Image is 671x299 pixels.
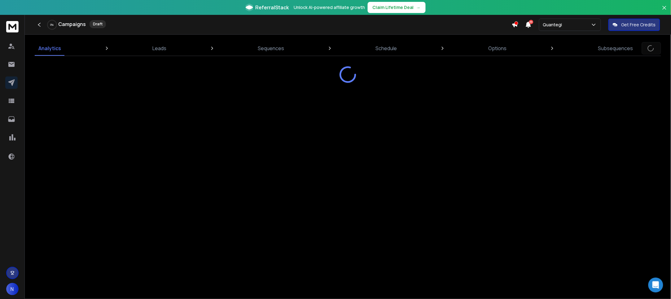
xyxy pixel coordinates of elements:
button: Get Free Credits [608,19,660,31]
p: Options [489,45,507,52]
a: Analytics [35,41,65,56]
p: Sequences [258,45,284,52]
h1: Campaigns [58,20,86,28]
button: N [6,283,19,295]
p: Leads [152,45,166,52]
span: → [416,4,421,11]
a: Schedule [372,41,401,56]
div: Open Intercom Messenger [648,278,663,292]
a: Subsequences [594,41,637,56]
button: Close banner [660,4,669,19]
p: Subsequences [598,45,633,52]
p: Analytics [38,45,61,52]
a: Sequences [254,41,288,56]
p: Unlock AI-powered affiliate growth [294,4,365,11]
div: Draft [90,20,106,28]
a: Leads [149,41,170,56]
p: Quantegi [543,22,565,28]
button: Claim Lifetime Deal→ [368,2,426,13]
p: 0 % [50,23,54,27]
p: Get Free Credits [621,22,656,28]
p: Schedule [376,45,397,52]
a: Options [485,41,511,56]
span: 33 [529,20,533,24]
span: ReferralStack [256,4,289,11]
